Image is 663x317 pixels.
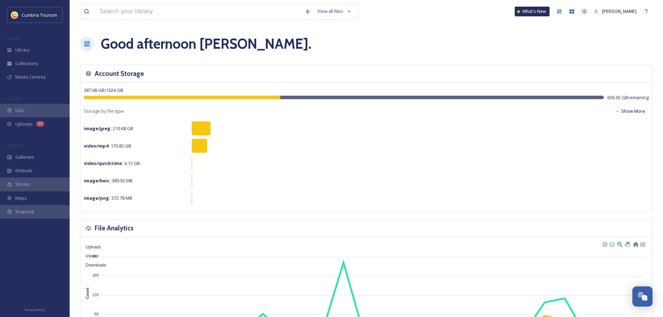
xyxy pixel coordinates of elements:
span: Downloads [80,263,106,268]
div: 10 [36,121,44,127]
button: Open Chat [632,286,653,307]
span: Maps [15,195,27,201]
span: Embeds [15,167,32,174]
span: Collections [15,60,38,67]
span: 4.13 GB [84,160,140,166]
span: 387.08 GB / 1024 GB [84,87,123,93]
span: [PERSON_NAME] [602,8,637,14]
span: Galleries [15,154,34,160]
span: 389.92 MB [84,177,133,184]
tspan: 60 [94,312,98,316]
span: Library [15,47,29,53]
span: COLLECT [7,96,22,102]
a: What's New [515,7,550,16]
h3: Account Storage [95,69,144,79]
span: 210.68 GB [84,125,133,132]
span: 636.92 GB remaining [607,94,649,101]
span: SnapLink [15,208,34,215]
a: View all files [314,5,355,18]
div: Zoom Out [609,241,614,246]
a: [PERSON_NAME] [591,5,640,18]
div: Selection Zoom [617,241,623,247]
a: Privacy Policy [25,305,45,314]
div: Menu [639,241,645,247]
button: Show More [612,104,649,118]
span: Media Centres [15,74,46,80]
h3: File Analytics [95,223,134,233]
span: Cumbria Tourism [22,12,57,18]
span: Uploads [15,121,33,127]
div: Zoom In [602,241,607,246]
input: Search your library [96,4,301,19]
span: Stories [15,181,30,188]
tspan: 180 [92,273,98,277]
div: Reset Zoom [632,241,638,247]
span: Storage by file type [84,108,124,114]
tspan: 240 [92,254,98,258]
span: MEDIA [7,36,19,41]
strong: image/jpeg : [84,125,112,132]
tspan: 120 [92,292,98,296]
span: 170.83 GB [84,143,131,149]
span: WIDGETS [7,143,23,148]
span: UGC [15,107,25,114]
span: Views [80,254,97,259]
strong: image/heic : [84,177,111,184]
span: Uploads [80,245,101,249]
h1: Good afternoon [PERSON_NAME] . [101,33,311,54]
strong: video/mp4 : [84,143,110,149]
span: 372.78 MB [84,195,132,201]
text: Count [85,288,89,299]
div: Panning [625,242,629,246]
span: Privacy Policy [25,308,45,312]
strong: image/png : [84,195,110,201]
strong: video/quicktime : [84,160,123,166]
img: images.jpg [11,11,18,18]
